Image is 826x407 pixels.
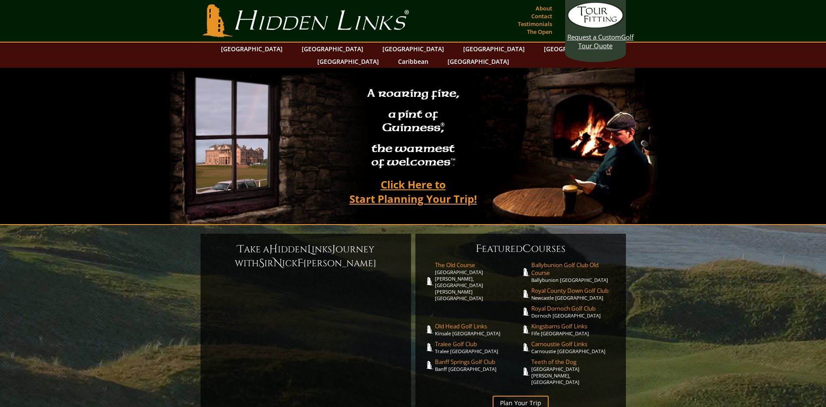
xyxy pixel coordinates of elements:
span: Banff Springs Golf Club [435,358,521,366]
h6: ake a idden inks ourney with ir ick [PERSON_NAME] [209,242,402,270]
a: Request a CustomGolf Tour Quote [567,2,624,50]
a: The Old Course[GEOGRAPHIC_DATA][PERSON_NAME], [GEOGRAPHIC_DATA][PERSON_NAME] [GEOGRAPHIC_DATA] [435,261,521,301]
span: J [332,242,336,256]
a: [GEOGRAPHIC_DATA] [313,55,383,68]
span: Kingsbarns Golf Links [531,322,617,330]
span: Tralee Golf Club [435,340,521,348]
span: Teeth of the Dog [531,358,617,366]
span: Request a Custom [567,33,621,41]
a: [GEOGRAPHIC_DATA] [297,43,368,55]
span: The Old Course [435,261,521,269]
a: [GEOGRAPHIC_DATA] [378,43,448,55]
a: Testimonials [516,18,554,30]
span: Old Head Golf Links [435,322,521,330]
a: Royal Dornoch Golf ClubDornoch [GEOGRAPHIC_DATA] [531,304,617,319]
span: F [476,242,482,256]
span: S [259,256,264,270]
a: Banff Springs Golf ClubBanff [GEOGRAPHIC_DATA] [435,358,521,372]
a: [GEOGRAPHIC_DATA] [459,43,529,55]
h6: eatured ourses [424,242,617,256]
a: Kingsbarns Golf LinksFife [GEOGRAPHIC_DATA] [531,322,617,337]
a: Contact [529,10,554,22]
span: Royal Dornoch Golf Club [531,304,617,312]
a: Tralee Golf ClubTralee [GEOGRAPHIC_DATA] [435,340,521,354]
a: Ballybunion Golf Club Old CourseBallybunion [GEOGRAPHIC_DATA] [531,261,617,283]
a: Caribbean [394,55,433,68]
a: The Open [525,26,554,38]
h2: A roaring fire, a pint of Guinness , the warmest of welcomes™. [362,83,465,174]
span: L [307,242,312,256]
a: [GEOGRAPHIC_DATA] [217,43,287,55]
span: T [237,242,244,256]
span: C [523,242,531,256]
a: [GEOGRAPHIC_DATA] [443,55,513,68]
span: N [273,256,282,270]
span: Royal County Down Golf Club [531,287,617,294]
a: Carnoustie Golf LinksCarnoustie [GEOGRAPHIC_DATA] [531,340,617,354]
span: Carnoustie Golf Links [531,340,617,348]
a: Click Here toStart Planning Your Trip! [341,174,486,209]
span: F [297,256,303,270]
span: H [269,242,278,256]
span: Ballybunion Golf Club Old Course [531,261,617,277]
a: Teeth of the Dog[GEOGRAPHIC_DATA][PERSON_NAME], [GEOGRAPHIC_DATA] [531,358,617,385]
a: About [533,2,554,14]
a: [GEOGRAPHIC_DATA] [540,43,610,55]
a: Royal County Down Golf ClubNewcastle [GEOGRAPHIC_DATA] [531,287,617,301]
a: Old Head Golf LinksKinsale [GEOGRAPHIC_DATA] [435,322,521,337]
